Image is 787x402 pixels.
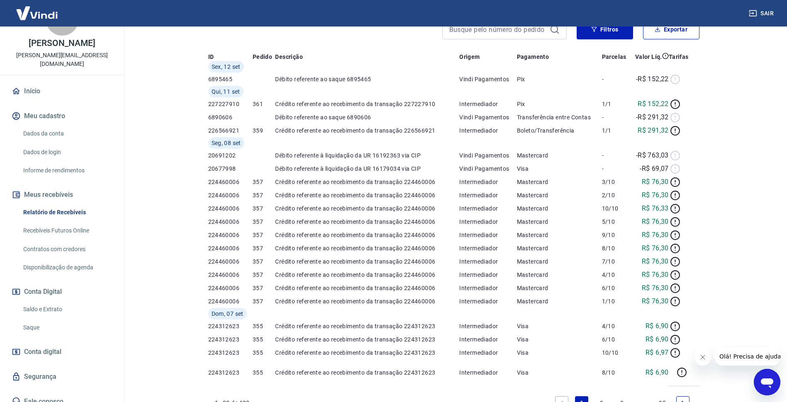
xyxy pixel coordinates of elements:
[275,204,459,213] p: Crédito referente ao recebimento da transação 224460006
[208,244,253,252] p: 224460006
[212,310,244,318] span: Dom, 07 set
[20,162,114,179] a: Informe de rendimentos
[638,99,669,109] p: R$ 152,22
[275,322,459,330] p: Crédito referente ao recebimento da transação 224312623
[10,82,114,100] a: Início
[10,0,64,26] img: Vindi
[459,178,517,186] p: Intermediador
[640,164,669,174] p: -R$ 69,07
[602,53,626,61] p: Parcelas
[602,284,630,292] p: 6/10
[459,113,517,121] p: Vindi Pagamentos
[275,191,459,199] p: Crédito referente ao recebimento da transação 224460006
[275,100,459,108] p: Crédito referente ao recebimento da transação 227227910
[253,297,275,305] p: 357
[642,217,669,227] p: R$ 76,30
[10,186,114,204] button: Meus recebíveis
[517,53,549,61] p: Pagamento
[602,257,630,266] p: 7/10
[459,335,517,344] p: Intermediador
[253,257,275,266] p: 357
[642,190,669,200] p: R$ 76,30
[459,126,517,135] p: Intermediador
[459,271,517,279] p: Intermediador
[747,6,777,21] button: Sair
[212,139,241,147] span: Seg, 08 set
[602,231,630,239] p: 9/10
[459,151,517,160] p: Vindi Pagamentos
[602,113,630,121] p: -
[714,347,780,366] iframe: Mensagem da empresa
[636,74,669,84] p: -R$ 152,22
[602,271,630,279] p: 4/10
[517,126,602,135] p: Boleto/Transferência
[517,271,602,279] p: Mastercard
[275,113,459,121] p: Débito referente ao saque 6890606
[602,322,630,330] p: 4/10
[646,321,669,331] p: R$ 6,90
[10,283,114,301] button: Conta Digital
[275,335,459,344] p: Crédito referente ao recebimento da transação 224312623
[459,191,517,199] p: Intermediador
[275,178,459,186] p: Crédito referente ao recebimento da transação 224460006
[459,297,517,305] p: Intermediador
[602,165,630,173] p: -
[20,222,114,239] a: Recebíveis Futuros Online
[275,53,303,61] p: Descrição
[517,204,602,213] p: Mastercard
[208,126,253,135] p: 226566921
[459,53,480,61] p: Origem
[20,144,114,161] a: Dados de login
[754,369,780,395] iframe: Botão para abrir a janela de mensagens
[642,270,669,280] p: R$ 76,30
[253,191,275,199] p: 357
[602,178,630,186] p: 3/10
[253,368,275,377] p: 355
[602,218,630,226] p: 5/10
[7,51,117,68] p: [PERSON_NAME][EMAIL_ADDRESS][DOMAIN_NAME]
[459,75,517,83] p: Vindi Pagamentos
[208,191,253,199] p: 224460006
[459,218,517,226] p: Intermediador
[459,244,517,252] p: Intermediador
[602,191,630,199] p: 2/10
[20,125,114,142] a: Dados da conta
[20,301,114,318] a: Saldo e Extrato
[253,284,275,292] p: 357
[275,244,459,252] p: Crédito referente ao recebimento da transação 224460006
[517,297,602,305] p: Mastercard
[642,243,669,253] p: R$ 76,30
[253,271,275,279] p: 357
[253,126,275,135] p: 359
[275,271,459,279] p: Crédito referente ao recebimento da transação 224460006
[208,271,253,279] p: 224460006
[253,218,275,226] p: 357
[635,53,662,61] p: Valor Líq.
[459,368,517,377] p: Intermediador
[253,53,272,61] p: Pedido
[253,335,275,344] p: 355
[275,297,459,305] p: Crédito referente ao recebimento da transação 224460006
[517,349,602,357] p: Visa
[208,349,253,357] p: 224312623
[577,19,633,39] button: Filtros
[517,244,602,252] p: Mastercard
[208,218,253,226] p: 224460006
[459,165,517,173] p: Vindi Pagamentos
[253,244,275,252] p: 357
[253,231,275,239] p: 357
[275,368,459,377] p: Crédito referente ao recebimento da transação 224312623
[212,63,241,71] span: Sex, 12 set
[449,23,546,36] input: Busque pelo número do pedido
[517,100,602,108] p: Pix
[642,203,669,213] p: R$ 76,33
[642,257,669,266] p: R$ 76,30
[517,165,602,173] p: Visa
[275,151,459,160] p: Débito referente à liquidação da UR 16192363 via CIP
[208,151,253,160] p: 20691202
[208,165,253,173] p: 20677998
[212,87,240,96] span: Qui, 11 set
[517,113,602,121] p: Transferência entre Contas
[20,241,114,258] a: Contratos com credores
[275,218,459,226] p: Crédito referente ao recebimento da transação 224460006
